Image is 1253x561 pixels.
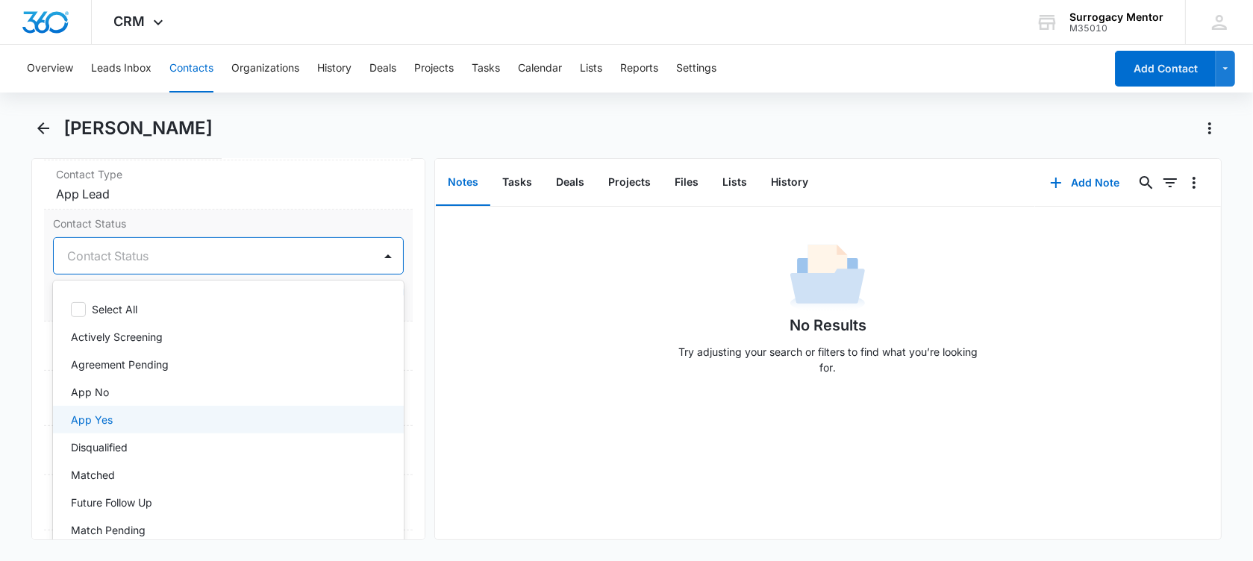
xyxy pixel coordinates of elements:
p: Disqualified [71,439,128,455]
button: Actions [1198,116,1222,140]
div: Assigned To--- [44,322,413,371]
span: CRM [114,13,146,29]
button: Projects [414,45,454,93]
button: Add Contact [1115,51,1216,87]
p: Actively Screening [71,329,163,345]
button: Back [31,116,54,140]
button: Calendar [518,45,562,93]
button: Reports [620,45,658,93]
button: Deals [544,160,596,206]
button: Files [663,160,710,206]
div: account name [1069,11,1163,23]
button: Deals [369,45,396,93]
button: History [759,160,820,206]
button: Contacts [169,45,213,93]
p: Select All [92,301,137,317]
button: Tasks [472,45,500,93]
h1: [PERSON_NAME] [63,117,213,140]
label: Contact Type [56,166,401,182]
button: Tasks [490,160,544,206]
button: Add Note [1035,165,1134,201]
img: No Data [790,239,865,314]
div: TagsGC ApplicationRemove [44,371,413,426]
label: Contact Status [53,216,404,231]
p: Matched [71,467,115,483]
button: Organizations [231,45,299,93]
p: App No [71,384,109,400]
button: Notes [436,160,490,206]
div: Color Tag [44,475,413,530]
h1: No Results [790,314,866,336]
p: Try adjusting your search or filters to find what you’re looking for. [671,344,984,375]
button: Overview [27,45,73,93]
p: Agreement Pending [71,357,169,372]
dd: App Lead [56,185,401,203]
button: Settings [676,45,716,93]
div: account id [1069,23,1163,34]
p: App Yes [71,412,113,427]
button: Lists [580,45,602,93]
div: Contact TypeApp Lead [44,160,413,210]
p: Future Follow Up [71,495,152,510]
p: Match Pending [71,522,146,538]
button: Lists [710,160,759,206]
button: Leads Inbox [91,45,151,93]
button: Search... [1134,171,1158,195]
button: Filters [1158,171,1182,195]
button: Projects [596,160,663,206]
div: Next Contact Date--- [44,426,413,475]
button: History [317,45,351,93]
button: Overflow Menu [1182,171,1206,195]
